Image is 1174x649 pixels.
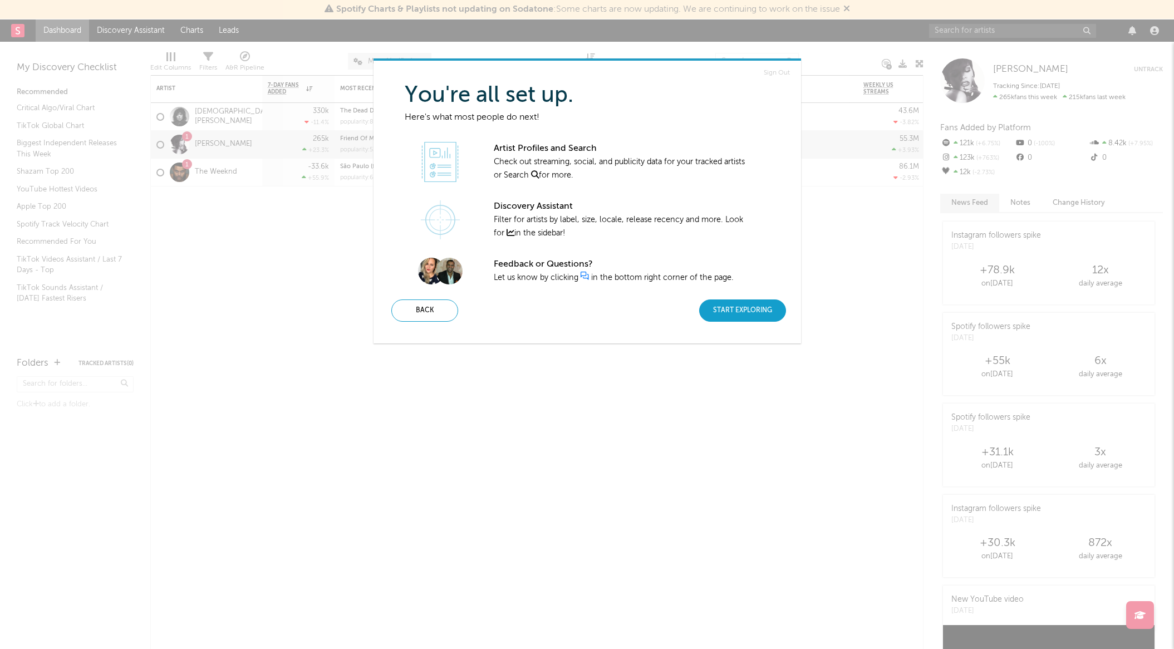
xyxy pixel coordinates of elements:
div: Start Exploring [699,299,786,322]
div: Feedback or Questions? [494,258,750,271]
div: Artist Profiles and Search [494,142,750,155]
div: Back [391,299,458,322]
h3: You're all set up. [405,89,792,102]
p: Here's what most people do next! [405,111,792,124]
a: Sign Out [764,66,790,80]
div: Discovery Assistant [494,200,750,213]
img: TKG77OY4.jpg [436,258,463,284]
div: Check out streaming, social, and publicity data for your tracked artists or Search for more. [494,142,750,182]
div: Let us know by clicking in the bottom right corner of the page. [494,258,750,284]
div: Filter for artists by label, size, locale, release recency and more. Look for in the sidebar! [494,200,750,240]
img: XZ4FIGRR.jpg [418,258,445,284]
